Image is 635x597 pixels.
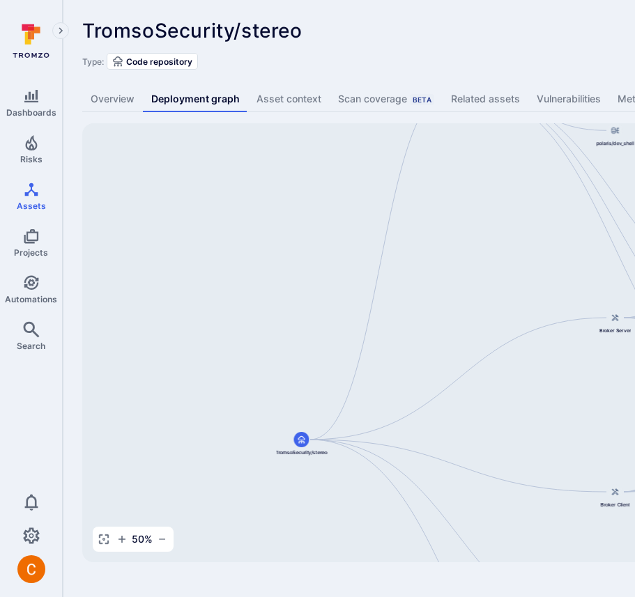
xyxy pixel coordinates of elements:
[82,19,303,42] span: TromsoSecurity/stereo
[248,86,330,112] a: Asset context
[275,449,328,456] span: TromsoSecurity/stereo
[17,555,45,583] div: Camilo Rivera
[56,25,66,37] i: Expand navigation menu
[443,86,528,112] a: Related assets
[20,154,43,164] span: Risks
[528,86,609,112] a: Vulnerabilities
[82,86,143,112] a: Overview
[17,341,45,351] span: Search
[596,139,634,146] span: polaris/dev_shell
[17,555,45,583] img: ACg8ocJuq_DPPTkXyD9OlTnVLvDrpObecjcADscmEHLMiTyEnTELew=s96-c
[52,22,69,39] button: Expand navigation menu
[599,327,631,334] span: Broker Server
[338,92,434,106] div: Scan coverage
[143,86,248,112] a: Deployment graph
[82,56,104,67] span: Type:
[17,201,46,211] span: Assets
[14,247,48,258] span: Projects
[6,107,56,118] span: Dashboards
[132,532,153,546] span: 50 %
[5,294,57,304] span: Automations
[410,94,434,105] div: Beta
[126,56,192,67] span: Code repository
[601,501,630,508] span: Broker Client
